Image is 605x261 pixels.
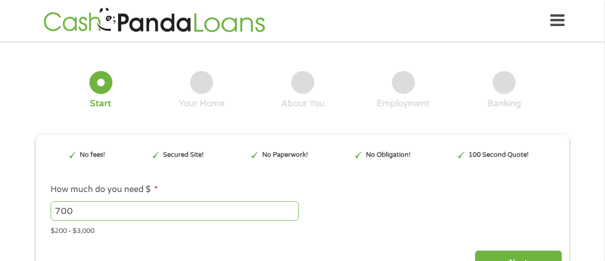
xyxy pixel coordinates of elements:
[469,150,529,160] p: 100 Second Quote!
[179,98,225,109] div: Your Home
[487,98,521,109] div: Banking
[80,150,105,160] p: No fees!
[90,98,111,109] div: Start
[51,184,158,195] label: How much do you need $
[281,98,324,109] div: About You
[51,223,554,236] div: $200 - $3,000
[40,6,268,35] img: GetLoanNow Logo
[262,150,308,160] p: No Paperwork!
[377,98,430,109] div: Employment
[163,150,204,160] p: Secured Site!
[366,150,411,160] p: No Obligation!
